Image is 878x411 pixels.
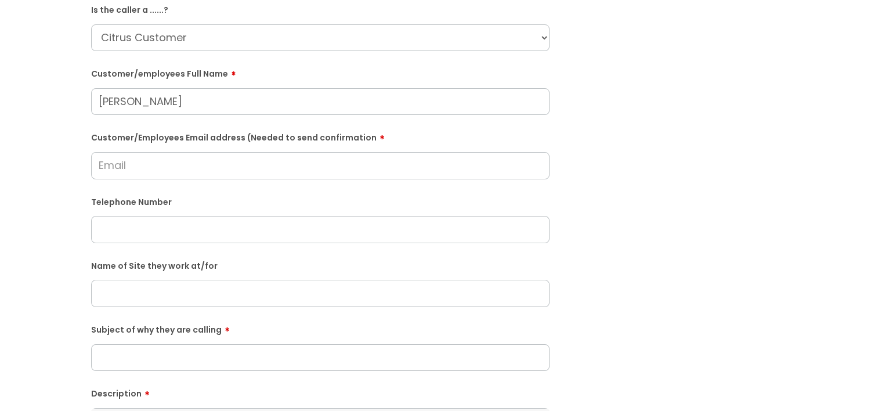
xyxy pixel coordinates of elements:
[91,152,550,179] input: Email
[91,385,550,399] label: Description
[91,65,550,79] label: Customer/employees Full Name
[91,259,550,271] label: Name of Site they work at/for
[91,3,550,15] label: Is the caller a ......?
[91,321,550,335] label: Subject of why they are calling
[91,195,550,207] label: Telephone Number
[91,129,550,143] label: Customer/Employees Email address (Needed to send confirmation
